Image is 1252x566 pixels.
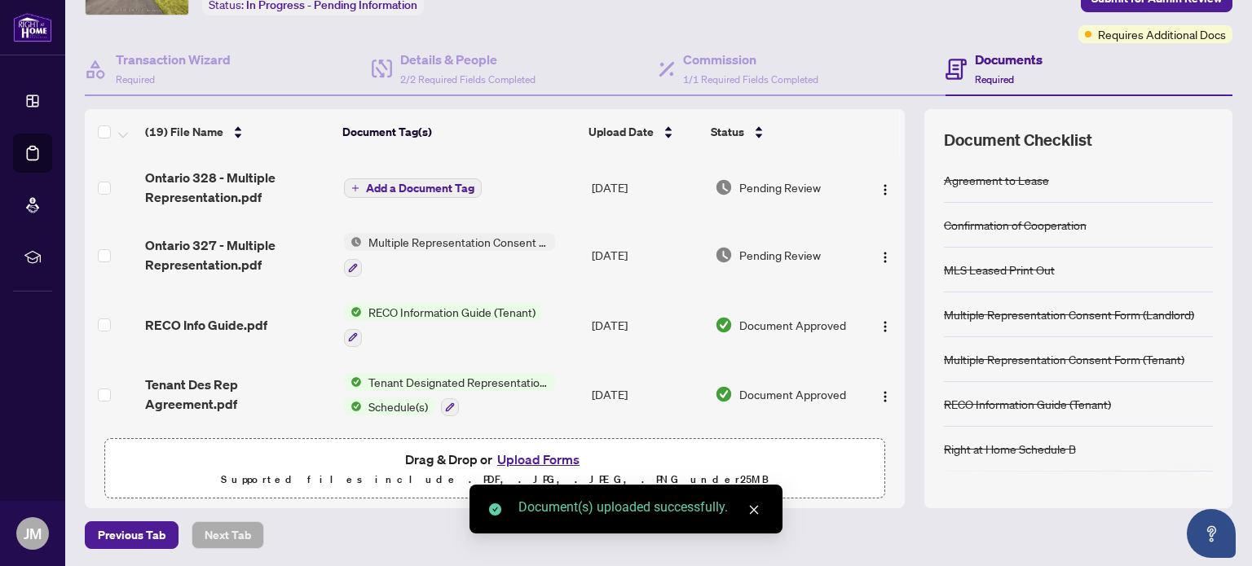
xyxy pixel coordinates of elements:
h4: Details & People [400,50,536,69]
td: [DATE] [585,429,708,499]
span: Requires Additional Docs [1098,25,1226,43]
button: Logo [872,242,898,268]
span: Document Approved [739,316,846,334]
span: Drag & Drop or [405,449,584,470]
td: [DATE] [585,360,708,430]
img: Document Status [715,385,733,403]
span: Tenant Designated Representation Agreement [362,373,555,391]
div: Document(s) uploaded successfully. [518,498,763,517]
span: 2/2 Required Fields Completed [400,73,536,86]
span: Ontario 328 - Multiple Representation.pdf [145,168,330,207]
div: Multiple Representation Consent Form (Landlord) [944,305,1194,323]
span: Ontario 327 - Multiple Representation.pdf [145,235,330,274]
th: Document Tag(s) [336,109,583,155]
span: Pending Review [739,178,821,196]
span: Schedule(s) [362,397,434,415]
th: Upload Date [582,109,703,155]
h4: Documents [975,50,1043,69]
span: plus [351,184,359,192]
img: Document Status [715,316,733,334]
td: [DATE] [585,155,708,220]
h4: Transaction Wizard [116,50,231,69]
img: logo [13,12,52,42]
button: Status IconMultiple Representation Consent Form (Landlord) [344,233,555,277]
img: Logo [879,183,892,196]
span: Status [711,123,744,141]
button: Open asap [1187,509,1236,558]
button: Logo [872,381,898,407]
span: Required [975,73,1014,86]
div: RECO Information Guide (Tenant) [944,395,1111,413]
span: Tenant Des Rep Agreement.pdf [145,375,330,414]
span: Previous Tab [98,522,165,548]
span: Multiple Representation Consent Form (Landlord) [362,233,555,251]
div: Multiple Representation Consent Form (Tenant) [944,350,1184,368]
span: Pending Review [739,246,821,264]
span: close [748,504,760,516]
th: Status [704,109,857,155]
button: Add a Document Tag [344,178,482,199]
img: Status Icon [344,303,362,321]
span: Upload Date [589,123,654,141]
img: Status Icon [344,397,362,415]
span: Drag & Drop orUpload FormsSupported files include .PDF, .JPG, .JPEG, .PNG under25MB [105,439,884,499]
button: Status IconRECO Information Guide (Tenant) [344,303,542,347]
span: check-circle [489,503,501,516]
button: Upload Forms [492,449,584,470]
button: Previous Tab [85,521,179,549]
span: Document Checklist [944,129,1092,151]
td: [DATE] [585,290,708,360]
span: (19) File Name [145,123,223,141]
button: Add a Document Tag [344,178,482,198]
img: Document Status [715,246,733,264]
span: Add a Document Tag [366,182,474,194]
img: Logo [879,320,892,333]
h4: Commission [683,50,818,69]
button: Status IconTenant Designated Representation AgreementStatus IconSchedule(s) [344,373,555,417]
td: [DATE] [585,220,708,290]
img: Logo [879,390,892,403]
div: MLS Leased Print Out [944,261,1055,279]
span: RECO Information Guide (Tenant) [362,303,542,321]
button: Next Tab [192,521,264,549]
div: Agreement to Lease [944,171,1049,189]
span: Document Approved [739,385,846,403]
img: Status Icon [344,233,362,251]
th: (19) File Name [139,109,336,155]
button: Logo [872,174,898,200]
img: Document Status [715,178,733,196]
span: JM [24,522,42,545]
button: Logo [872,312,898,338]
span: RECO Info Guide.pdf [145,315,267,335]
a: Close [745,501,763,519]
img: Status Icon [344,373,362,391]
span: 1/1 Required Fields Completed [683,73,818,86]
span: Required [116,73,155,86]
div: Right at Home Schedule B [944,440,1076,458]
div: Confirmation of Cooperation [944,216,1087,234]
img: Logo [879,251,892,264]
p: Supported files include .PDF, .JPG, .JPEG, .PNG under 25 MB [115,470,875,489]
